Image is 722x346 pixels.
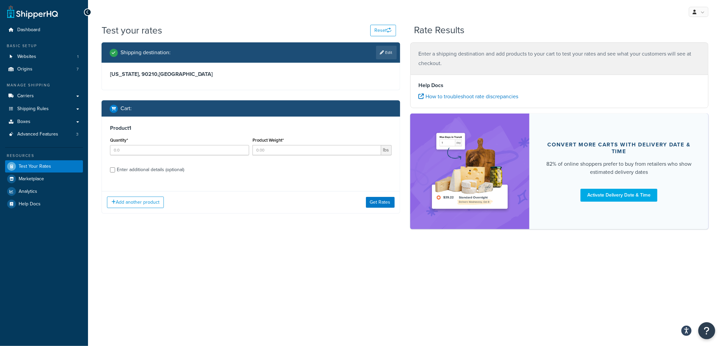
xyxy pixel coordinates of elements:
[5,185,83,198] a: Analytics
[117,165,184,175] div: Enter additional details (optional)
[5,173,83,185] a: Marketplace
[5,82,83,88] div: Manage Shipping
[5,63,83,76] a: Origins7
[102,24,162,37] h1: Test your rates
[419,49,700,68] p: Enter a shipping destination and add products to your cart to test your rates and see what your c...
[17,93,34,99] span: Carriers
[19,189,37,195] span: Analytics
[5,198,83,210] a: Help Docs
[17,27,40,33] span: Dashboard
[5,63,83,76] li: Origins
[110,145,249,155] input: 0.0
[419,93,519,100] a: How to troubleshoot rate discrepancies
[253,145,381,155] input: 0.00
[5,43,83,49] div: Basic Setup
[5,50,83,63] li: Websites
[5,160,83,172] a: Test Your Rates
[698,322,715,339] button: Open Resource Center
[17,54,36,60] span: Websites
[110,138,128,143] label: Quantity*
[370,25,396,36] button: Reset
[381,145,392,155] span: lbs
[76,66,79,72] span: 7
[17,119,30,125] span: Boxes
[17,66,32,72] span: Origins
[17,106,49,112] span: Shipping Rules
[5,90,83,102] a: Carriers
[19,164,51,169] span: Test Your Rates
[428,124,512,219] img: feature-image-ddt-36eae7f7280da8017bfb280eaccd9c446f90b1fe08728e4019434db127062ab4.png
[5,128,83,141] li: Advanced Features
[110,167,115,172] input: Enter additional details (optional)
[414,25,464,36] h2: Rate Results
[5,116,83,128] a: Boxes
[546,141,692,155] div: Convert more carts with delivery date & time
[19,201,41,207] span: Help Docs
[121,49,171,56] h2: Shipping destination :
[107,197,164,208] button: Add another product
[376,46,397,59] a: Edit
[366,197,395,208] button: Get Rates
[581,189,657,202] a: Activate Delivery Date & Time
[5,153,83,159] div: Resources
[546,160,692,176] div: 82% of online shoppers prefer to buy from retailers who show estimated delivery dates
[77,54,79,60] span: 1
[110,125,392,131] h3: Product 1
[121,105,132,111] h2: Cart :
[110,71,392,78] h3: [US_STATE], 90210 , [GEOGRAPHIC_DATA]
[17,131,58,137] span: Advanced Features
[253,138,284,143] label: Product Weight*
[5,50,83,63] a: Websites1
[5,103,83,115] a: Shipping Rules
[76,131,79,137] span: 3
[419,81,700,89] h4: Help Docs
[5,128,83,141] a: Advanced Features3
[19,176,44,182] span: Marketplace
[5,24,83,36] a: Dashboard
